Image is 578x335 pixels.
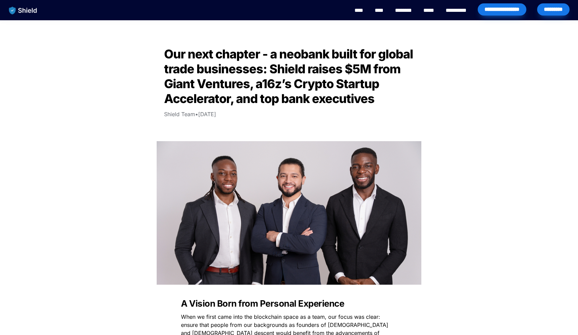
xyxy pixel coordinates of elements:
[181,298,344,309] strong: A Vision Born from Personal Experience
[164,111,195,118] span: Shield Team
[198,111,216,118] span: [DATE]
[195,111,198,118] span: •
[164,47,415,106] span: Our next chapter - a neobank built for global trade businesses: Shield raises $5M from Giant Vent...
[6,3,41,18] img: website logo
